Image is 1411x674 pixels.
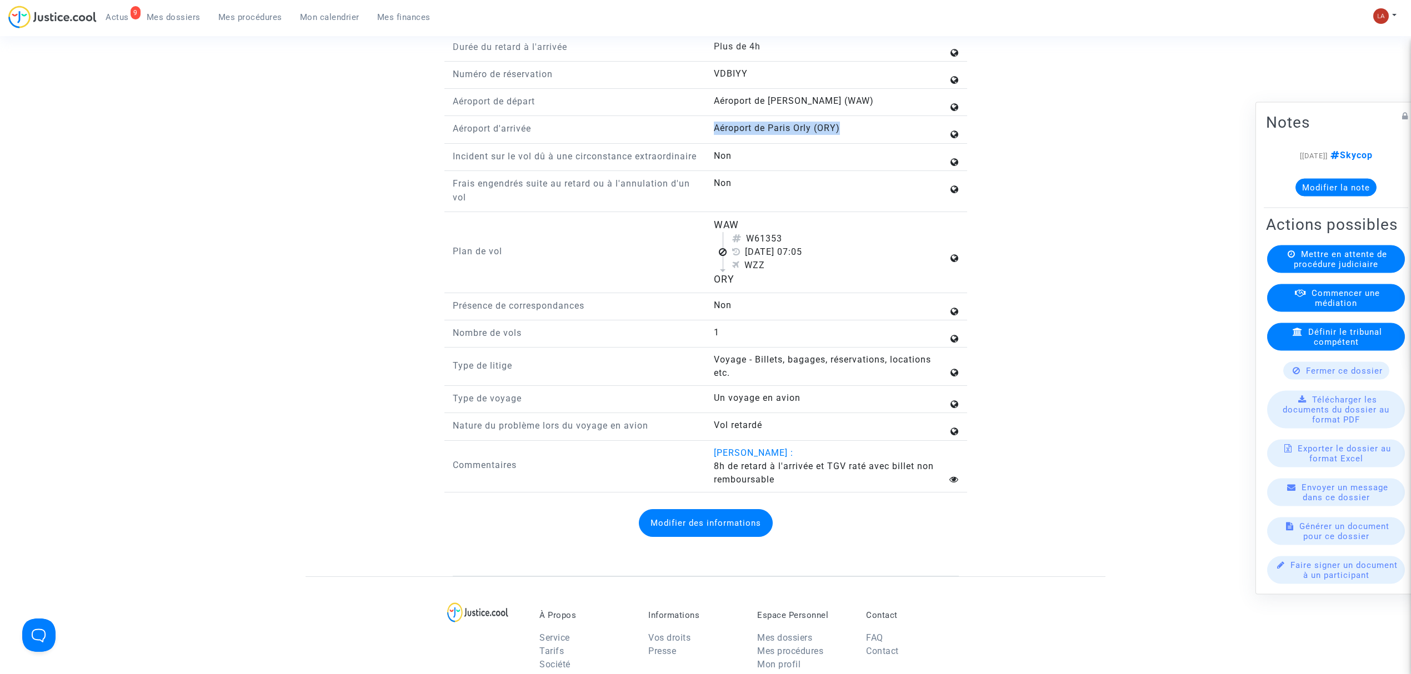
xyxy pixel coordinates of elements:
p: Type de voyage [453,391,698,405]
span: VDBIYY [714,68,748,79]
a: Tarifs [539,646,564,656]
h2: Actions possibles [1266,215,1406,234]
p: Présence de correspondances [453,299,698,313]
span: Mon calendrier [300,12,359,22]
p: Aéroport d'arrivée [453,122,698,135]
div: WZZ [732,259,948,272]
span: Aéroport de Paris Orly (ORY) [714,123,840,133]
span: Plus de 4h [714,41,760,52]
a: FAQ [866,632,883,643]
span: Aéroport de [PERSON_NAME] (WAW) [714,95,874,106]
p: Espace Personnel [757,610,849,620]
div: W61353 [732,232,948,245]
a: Mon profil [757,659,800,670]
span: Générer un document pour ce dossier [1299,521,1389,541]
span: Non [714,300,732,310]
div: WAW [714,218,948,232]
span: Commencer une médiation [1312,288,1380,308]
span: Mes finances [377,12,431,22]
div: 9 [131,6,141,19]
p: Durée du retard à l'arrivée [453,40,698,54]
span: [[DATE]] [1300,152,1328,160]
a: Mes finances [368,9,439,26]
span: Mettre en attente de procédure judiciaire [1294,249,1387,269]
span: Voyage - Billets, bagages, réservations, locations etc. [714,354,931,378]
p: Aéroport de départ [453,94,698,108]
h2: Notes [1266,113,1406,132]
a: Société [539,659,571,670]
span: Mes procédures [218,12,282,22]
span: [PERSON_NAME] : [714,447,793,458]
span: Fermer ce dossier [1306,366,1383,376]
p: Numéro de réservation [453,67,698,81]
span: Mes dossiers [147,12,201,22]
img: logo-lg.svg [447,602,509,622]
a: Contact [866,646,899,656]
div: [DATE] 07:05 [732,245,948,259]
a: Vos droits [648,632,691,643]
span: Actus [106,12,129,22]
img: jc-logo.svg [8,6,97,28]
span: Télécharger les documents du dossier au format PDF [1283,395,1389,425]
span: Un voyage en avion [714,393,800,403]
img: 3f9b7d9779f7b0ffc2b90d026f0682a9 [1373,8,1389,24]
div: ORY [714,272,948,286]
span: 8h de retard à l'arrivée et TGV raté avec billet non remboursable [714,461,934,485]
span: Faire signer un document à un participant [1290,560,1398,580]
p: Nombre de vols [453,326,698,340]
a: Mon calendrier [291,9,368,26]
p: Type de litige [453,359,698,373]
a: 9Actus [97,9,138,26]
p: Nature du problème lors du voyage en avion [453,419,698,432]
span: Non [714,178,732,188]
p: Informations [648,610,740,620]
a: Mes procédures [757,646,823,656]
span: Non [714,150,732,161]
iframe: Help Scout Beacon - Open [22,618,56,652]
a: Mes dossiers [138,9,209,26]
p: À Propos [539,610,632,620]
p: Frais engendrés suite au retard ou à l'annulation d'un vol [453,177,698,204]
span: Envoyer un message dans ce dossier [1302,482,1388,502]
a: Mes procédures [209,9,291,26]
span: Définir le tribunal compétent [1308,327,1382,347]
span: Exporter le dossier au format Excel [1298,444,1391,464]
p: Incident sur le vol dû à une circonstance extraordinaire [453,149,698,163]
p: Commentaires [453,458,698,472]
p: Plan de vol [453,244,698,258]
span: Skycop [1328,150,1373,160]
button: Modifier des informations [639,509,773,537]
a: Presse [648,646,676,656]
a: Mes dossiers [757,632,812,643]
a: Service [539,632,570,643]
span: 1 [714,327,719,338]
p: Contact [866,610,958,620]
span: Vol retardé [714,420,762,430]
button: Modifier la note [1295,179,1377,197]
